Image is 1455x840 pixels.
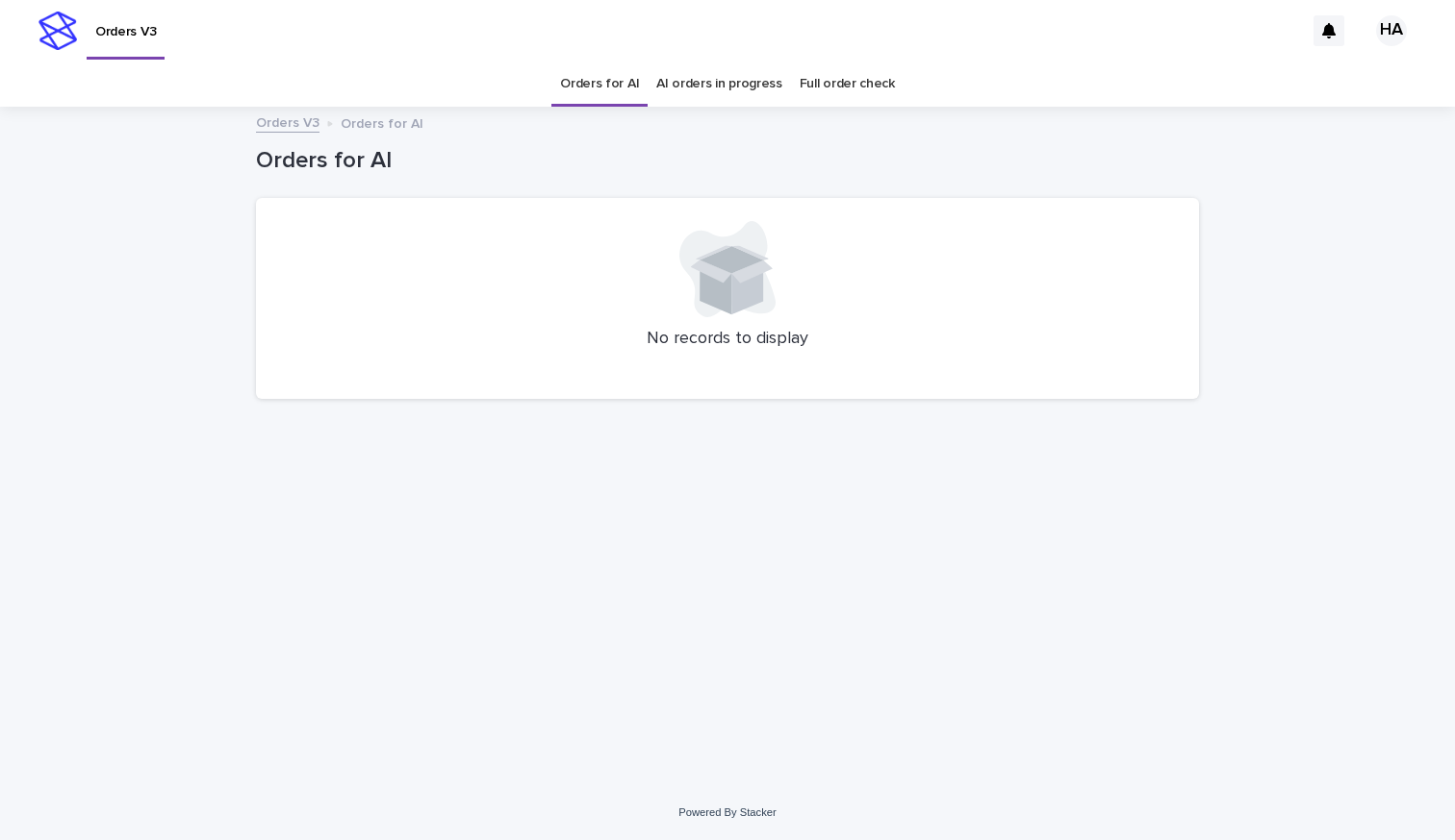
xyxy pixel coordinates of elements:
a: Orders for AI [560,62,639,107]
a: AI orders in progress [656,62,782,107]
p: No records to display [279,329,1176,350]
a: Powered By Stacker [678,806,776,818]
a: Orders V3 [256,111,319,133]
h1: Orders for AI [256,147,1199,175]
p: Orders for AI [341,111,423,133]
img: stacker-logo-s-only.png [38,12,77,50]
div: HA [1376,15,1407,46]
a: Full order check [800,62,895,107]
